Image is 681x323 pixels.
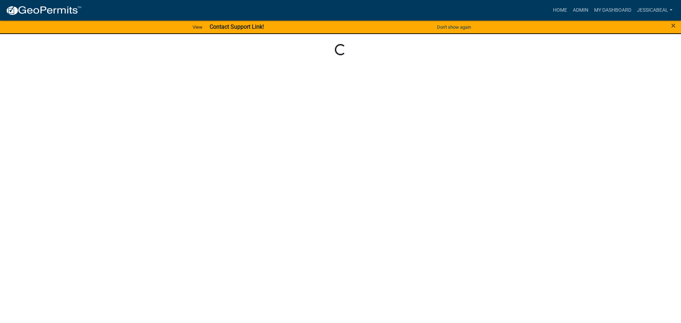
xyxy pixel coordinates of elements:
[671,21,676,30] button: Close
[210,23,264,30] strong: Contact Support Link!
[434,21,474,33] button: Don't show again
[591,4,634,17] a: My Dashboard
[550,4,570,17] a: Home
[634,4,675,17] a: JessicaBeal
[190,21,205,33] a: View
[570,4,591,17] a: Admin
[671,21,676,30] span: ×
